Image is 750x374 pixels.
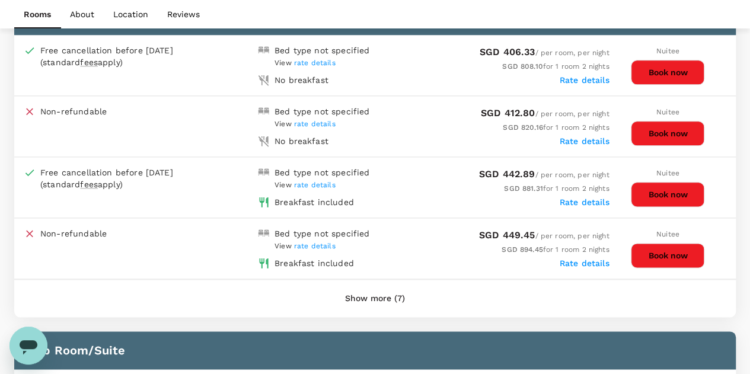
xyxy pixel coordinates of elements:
button: Book now [631,243,704,268]
p: Rooms [24,8,51,20]
span: / per room, per night [479,171,609,179]
span: / per room, per night [481,110,609,118]
span: fees [80,57,98,67]
span: View [275,120,336,128]
button: Show more (7) [328,285,422,313]
div: Bed type not specified [275,167,369,178]
div: Free cancellation before [DATE] (standard apply) [40,44,258,68]
span: Nuitee [656,47,679,55]
span: / per room, per night [479,232,609,240]
div: Breakfast included [275,196,354,208]
span: rate details [294,242,336,250]
button: Book now [631,182,704,207]
span: for 1 room 2 nights [502,245,609,254]
span: rate details [294,59,336,67]
span: SGD 894.45 [502,245,543,254]
span: SGD 881.31 [504,184,543,193]
img: double-bed-icon [258,106,270,117]
p: About [70,8,94,20]
p: Reviews [167,8,200,20]
label: Rate details [560,197,609,207]
img: double-bed-icon [258,44,270,56]
img: double-bed-icon [258,167,270,178]
span: Nuitee [656,169,679,177]
span: View [275,59,336,67]
h6: Club Room/Suite [24,341,726,360]
span: for 1 room 2 nights [504,184,609,193]
div: Bed type not specified [275,106,369,117]
div: Free cancellation before [DATE] (standard apply) [40,167,258,190]
span: fees [80,180,98,189]
span: SGD 442.89 [479,168,535,180]
span: rate details [294,181,336,189]
span: Nuitee [656,108,679,116]
span: SGD 820.16 [503,123,543,132]
span: / per room, per night [480,49,609,57]
p: Non-refundable [40,106,107,117]
label: Rate details [560,136,609,146]
span: View [275,242,336,250]
div: No breakfast [275,135,328,147]
div: Bed type not specified [275,44,369,56]
span: Nuitee [656,230,679,238]
div: No breakfast [275,74,328,86]
button: Book now [631,60,704,85]
img: double-bed-icon [258,228,270,239]
button: Book now [631,121,704,146]
iframe: Button to launch messaging window [9,327,47,365]
p: Location [113,8,148,20]
div: Bed type not specified [275,228,369,239]
span: SGD 449.45 [479,229,535,241]
span: for 1 room 2 nights [502,62,609,71]
span: SGD 412.80 [481,107,535,119]
label: Rate details [560,75,609,85]
span: View [275,181,336,189]
span: SGD 808.10 [502,62,543,71]
p: Non-refundable [40,228,107,239]
label: Rate details [560,258,609,268]
span: for 1 room 2 nights [503,123,609,132]
span: SGD 406.33 [480,46,535,57]
span: rate details [294,120,336,128]
div: Breakfast included [275,257,354,269]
